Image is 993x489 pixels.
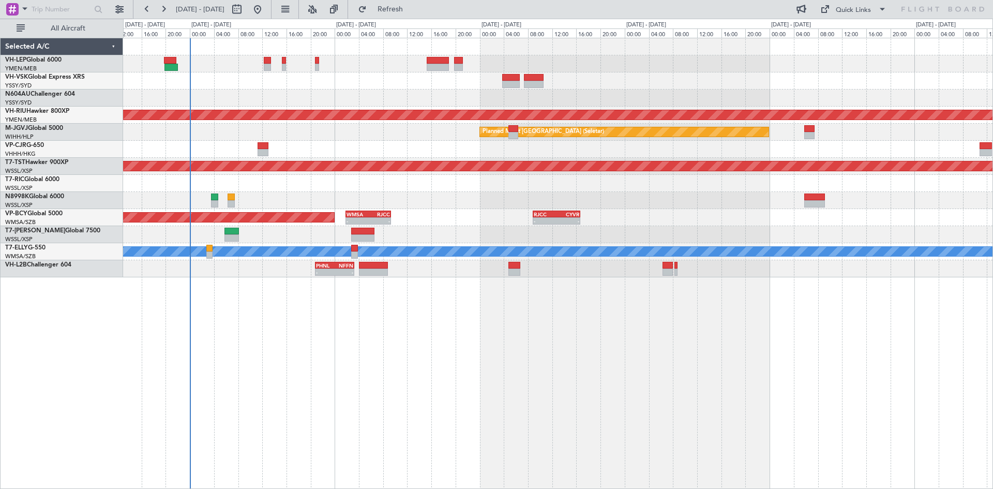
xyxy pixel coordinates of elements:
input: Trip Number [32,2,91,17]
div: RJCC [534,211,556,217]
a: VH-LEPGlobal 6000 [5,57,62,63]
span: VP-BCY [5,211,27,217]
div: 00:00 [770,28,794,38]
div: 16:00 [721,28,746,38]
a: YMEN/MEB [5,65,37,72]
span: M-JGVJ [5,125,28,131]
a: WSSL/XSP [5,167,33,175]
div: [DATE] - [DATE] [191,21,231,29]
a: YMEN/MEB [5,116,37,124]
span: VH-VSK [5,74,28,80]
a: N604AUChallenger 604 [5,91,75,97]
div: Quick Links [836,5,871,16]
div: 04:00 [504,28,528,38]
button: Refresh [353,1,415,18]
a: VH-RIUHawker 800XP [5,108,69,114]
div: 12:00 [842,28,866,38]
div: 08:00 [238,28,263,38]
a: M-JGVJGlobal 5000 [5,125,63,131]
div: - [368,218,390,224]
div: 12:00 [697,28,721,38]
div: 08:00 [383,28,408,38]
span: [DATE] - [DATE] [176,5,224,14]
a: YSSY/SYD [5,99,32,107]
a: N8998KGlobal 6000 [5,194,64,200]
div: - [556,218,579,224]
div: 20:00 [456,28,480,38]
a: T7-[PERSON_NAME]Global 7500 [5,228,100,234]
div: 08:00 [673,28,697,38]
a: YSSY/SYD [5,82,32,90]
div: 00:00 [625,28,649,38]
div: [DATE] - [DATE] [125,21,165,29]
span: VH-LEP [5,57,26,63]
div: 20:00 [891,28,915,38]
a: WMSA/SZB [5,218,36,226]
span: Refresh [369,6,412,13]
div: 08:00 [528,28,552,38]
a: VH-VSKGlobal Express XRS [5,74,85,80]
div: 12:00 [262,28,287,38]
span: T7-RIC [5,176,24,183]
div: [DATE] - [DATE] [336,21,376,29]
div: RJCC [368,211,390,217]
span: T7-[PERSON_NAME] [5,228,65,234]
a: WMSA/SZB [5,253,36,260]
div: 00:00 [914,28,939,38]
div: 00:00 [480,28,504,38]
div: 08:00 [818,28,842,38]
a: VHHH/HKG [5,150,36,158]
button: Quick Links [815,1,892,18]
div: 00:00 [335,28,359,38]
div: 12:00 [552,28,577,38]
div: [DATE] - [DATE] [771,21,811,29]
a: T7-RICGlobal 6000 [5,176,59,183]
span: VH-L2B [5,262,27,268]
a: WIHH/HLP [5,133,34,141]
a: VP-BCYGlobal 5000 [5,211,63,217]
div: - [316,269,335,275]
div: 04:00 [794,28,818,38]
div: 08:00 [963,28,987,38]
div: 04:00 [359,28,383,38]
div: - [347,218,368,224]
div: 00:00 [190,28,214,38]
div: 16:00 [287,28,311,38]
span: N604AU [5,91,31,97]
div: [DATE] - [DATE] [482,21,521,29]
div: NFFN [335,262,353,269]
div: 12:00 [117,28,142,38]
div: Planned Maint [GEOGRAPHIC_DATA] (Seletar) [483,124,604,140]
div: 16:00 [431,28,456,38]
a: WSSL/XSP [5,201,33,209]
span: N8998K [5,194,29,200]
div: 16:00 [866,28,891,38]
span: T7-ELLY [5,245,28,251]
a: T7-ELLYG-550 [5,245,46,251]
div: PHNL [316,262,335,269]
a: WSSL/XSP [5,184,33,192]
div: 20:00 [600,28,625,38]
div: - [335,269,353,275]
a: VP-CJRG-650 [5,142,44,149]
div: 20:00 [165,28,190,38]
div: CYVR [556,211,579,217]
span: VH-RIU [5,108,26,114]
div: 16:00 [142,28,166,38]
div: 12:00 [407,28,431,38]
div: 16:00 [576,28,600,38]
div: WMSA [347,211,368,217]
div: [DATE] - [DATE] [626,21,666,29]
button: All Aircraft [11,20,112,37]
div: [DATE] - [DATE] [916,21,956,29]
div: 20:00 [745,28,770,38]
div: 04:00 [649,28,673,38]
span: VP-CJR [5,142,26,149]
div: 04:00 [939,28,963,38]
a: WSSL/XSP [5,235,33,243]
span: T7-TST [5,159,25,166]
a: VH-L2BChallenger 604 [5,262,71,268]
div: 20:00 [311,28,335,38]
span: All Aircraft [27,25,109,32]
div: 04:00 [214,28,238,38]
